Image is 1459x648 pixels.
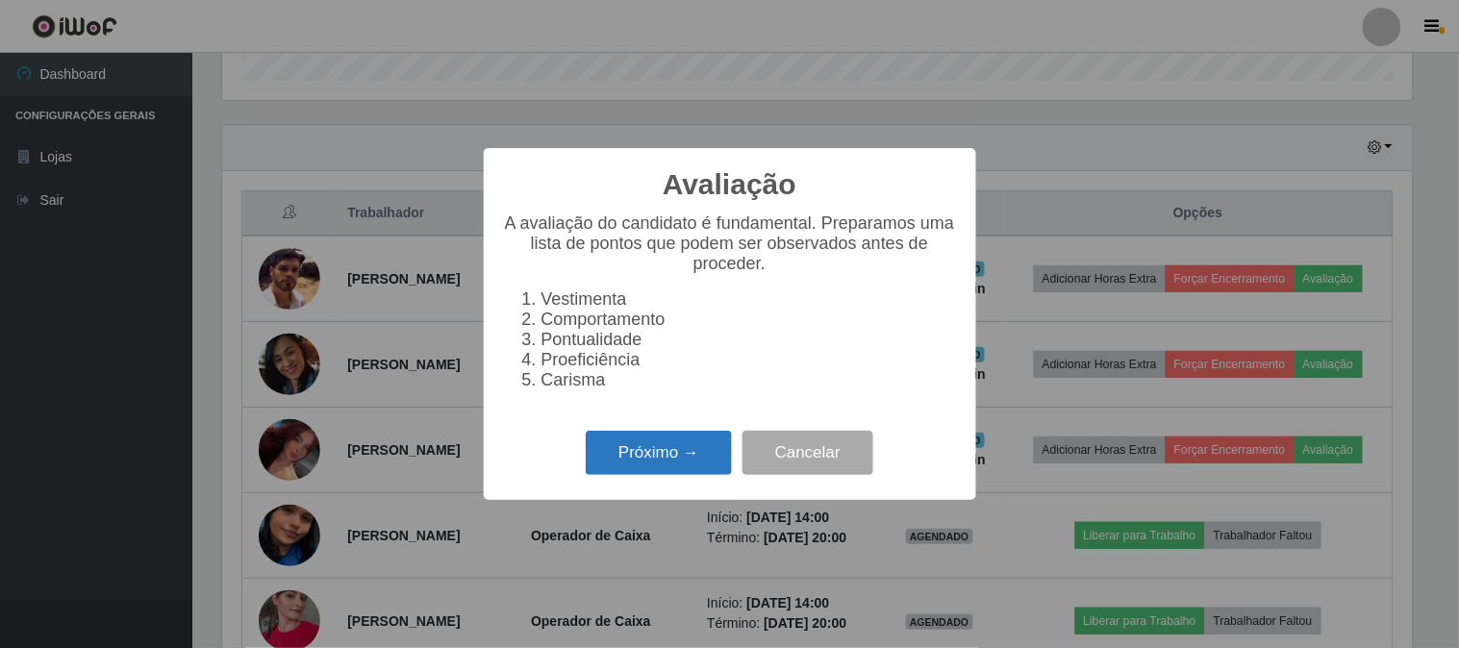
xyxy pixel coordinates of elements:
li: Pontualidade [541,330,957,350]
li: Carisma [541,370,957,390]
li: Comportamento [541,310,957,330]
button: Próximo → [586,431,732,476]
li: Proeficiência [541,350,957,370]
p: A avaliação do candidato é fundamental. Preparamos uma lista de pontos que podem ser observados a... [503,213,957,274]
button: Cancelar [742,431,873,476]
li: Vestimenta [541,289,957,310]
h2: Avaliação [663,167,796,202]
